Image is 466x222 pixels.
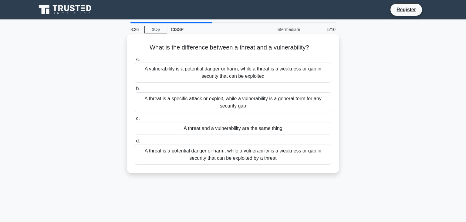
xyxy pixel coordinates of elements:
[135,92,331,112] div: A threat is a specific attack or exploit, while a vulnerability is a general term for any securit...
[136,116,140,121] span: c.
[304,23,339,36] div: 5/10
[251,23,304,36] div: Intermediate
[136,56,140,61] span: a.
[144,26,167,33] a: Stop
[393,6,420,13] a: Register
[135,63,331,83] div: A vulnerability is a potential danger or harm, while a threat is a weakness or gap in security th...
[135,122,331,135] div: A threat and a vulnerability are the same thing
[127,23,144,36] div: 8:26
[134,44,332,52] h5: What is the difference between a threat and a vulnerability?
[136,138,140,143] span: d.
[136,86,140,91] span: b.
[135,145,331,165] div: A threat is a potential danger or harm, while a vulnerability is a weakness or gap in security th...
[167,23,251,36] div: CISSP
